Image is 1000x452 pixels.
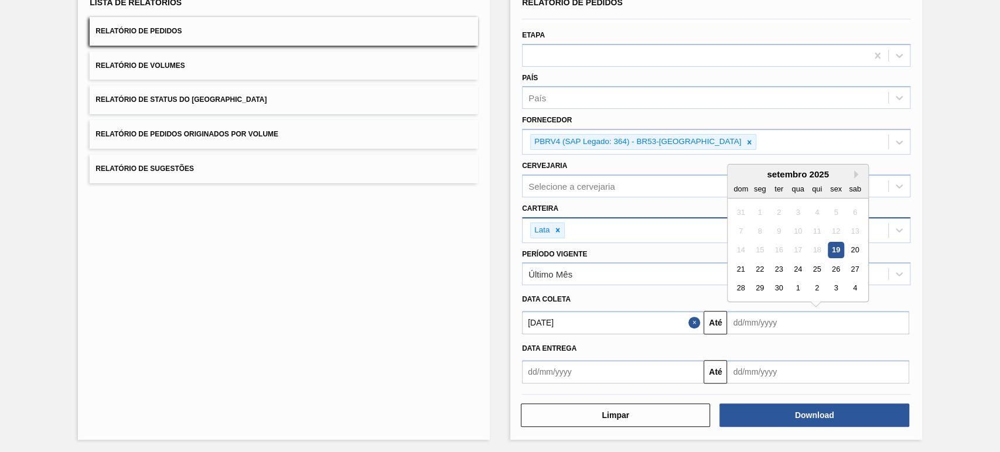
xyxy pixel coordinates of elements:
[828,223,844,239] div: Not available sexta-feira, 12 de setembro de 2025
[828,280,844,296] div: Choose sexta-feira, 3 de outubro de 2025
[771,223,787,239] div: Not available terça-feira, 9 de setembro de 2025
[522,344,576,352] span: Data entrega
[752,223,768,239] div: Not available segunda-feira, 8 de setembro de 2025
[790,261,806,277] div: Choose quarta-feira, 24 de setembro de 2025
[771,242,787,258] div: Not available terça-feira, 16 de setembro de 2025
[847,280,863,296] div: Choose sábado, 4 de outubro de 2025
[521,403,710,427] button: Limpar
[90,120,478,149] button: Relatório de Pedidos Originados por Volume
[828,261,844,277] div: Choose sexta-feira, 26 de setembro de 2025
[727,311,909,334] input: dd/mm/yyyy
[809,204,825,220] div: Not available quinta-feira, 4 de setembro de 2025
[522,31,545,39] label: Etapa
[752,242,768,258] div: Not available segunda-feira, 15 de setembro de 2025
[522,311,704,334] input: dd/mm/yyyy
[732,203,865,297] div: month 2025-09
[847,242,863,258] div: Choose sábado, 20 de setembro de 2025
[528,269,572,279] div: Último Mês
[727,360,909,383] input: dd/mm/yyyy
[790,204,806,220] div: Not available quarta-feira, 3 de setembro de 2025
[95,95,267,104] span: Relatório de Status do [GEOGRAPHIC_DATA]
[704,360,727,383] button: Até
[531,135,743,149] div: PBRV4 (SAP Legado: 364) - BR53-[GEOGRAPHIC_DATA]
[90,155,478,183] button: Relatório de Sugestões
[828,181,844,197] div: sex
[531,223,551,238] div: Lata
[95,27,182,35] span: Relatório de Pedidos
[847,223,863,239] div: Not available sábado, 13 de setembro de 2025
[522,204,558,213] label: Carteira
[528,181,615,191] div: Selecione a cervejaria
[809,261,825,277] div: Choose quinta-feira, 25 de setembro de 2025
[522,116,572,124] label: Fornecedor
[522,295,571,303] span: Data coleta
[752,204,768,220] div: Not available segunda-feira, 1 de setembro de 2025
[771,181,787,197] div: ter
[733,204,749,220] div: Not available domingo, 31 de agosto de 2025
[752,181,768,197] div: seg
[847,204,863,220] div: Not available sábado, 6 de setembro de 2025
[752,280,768,296] div: Choose segunda-feira, 29 de setembro de 2025
[90,85,478,114] button: Relatório de Status do [GEOGRAPHIC_DATA]
[809,242,825,258] div: Not available quinta-feira, 18 de setembro de 2025
[790,223,806,239] div: Not available quarta-feira, 10 de setembro de 2025
[688,311,704,334] button: Close
[704,311,727,334] button: Até
[752,261,768,277] div: Choose segunda-feira, 22 de setembro de 2025
[790,242,806,258] div: Not available quarta-feira, 17 de setembro de 2025
[854,170,862,179] button: Next Month
[733,223,749,239] div: Not available domingo, 7 de setembro de 2025
[528,93,546,103] div: País
[719,403,909,427] button: Download
[809,181,825,197] div: qui
[847,261,863,277] div: Choose sábado, 27 de setembro de 2025
[733,242,749,258] div: Not available domingo, 14 de setembro de 2025
[771,280,787,296] div: Choose terça-feira, 30 de setembro de 2025
[522,74,538,82] label: País
[828,204,844,220] div: Not available sexta-feira, 5 de setembro de 2025
[90,17,478,46] button: Relatório de Pedidos
[809,280,825,296] div: Choose quinta-feira, 2 de outubro de 2025
[771,204,787,220] div: Not available terça-feira, 2 de setembro de 2025
[522,162,567,170] label: Cervejaria
[733,280,749,296] div: Choose domingo, 28 de setembro de 2025
[790,280,806,296] div: Choose quarta-feira, 1 de outubro de 2025
[95,130,278,138] span: Relatório de Pedidos Originados por Volume
[522,250,587,258] label: Período Vigente
[522,360,704,383] input: dd/mm/yyyy
[95,61,185,70] span: Relatório de Volumes
[728,169,868,179] div: setembro 2025
[771,261,787,277] div: Choose terça-feira, 23 de setembro de 2025
[828,242,844,258] div: Choose sexta-feira, 19 de setembro de 2025
[90,52,478,80] button: Relatório de Volumes
[733,181,749,197] div: dom
[809,223,825,239] div: Not available quinta-feira, 11 de setembro de 2025
[733,261,749,277] div: Choose domingo, 21 de setembro de 2025
[847,181,863,197] div: sab
[95,165,194,173] span: Relatório de Sugestões
[790,181,806,197] div: qua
